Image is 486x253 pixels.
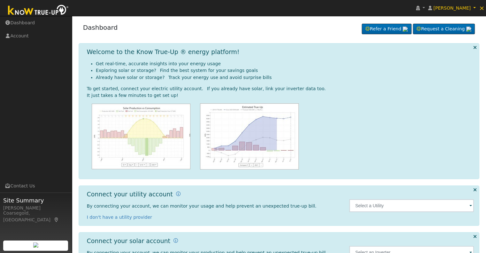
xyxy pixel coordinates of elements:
span: Site Summary [3,196,68,205]
h1: Connect your solar account [87,237,170,245]
img: retrieve [466,27,471,32]
img: Know True-Up [5,4,72,18]
img: retrieve [33,242,38,248]
input: Select a Utility [349,199,474,212]
div: To get started, connect your electric utility account. If you already have solar, link your inver... [87,85,474,92]
a: Map [54,217,59,222]
span: × [479,4,484,12]
li: Already have solar or storage? Track your energy use and avoid surprise bills [96,74,474,81]
h1: Connect your utility account [87,191,173,198]
h1: Welcome to the Know True-Up ® energy platform! [87,48,240,56]
span: By connecting your account, we can monitor your usage and help prevent an unexpected true-up bill. [87,203,317,209]
span: [PERSON_NAME] [433,5,471,11]
a: Dashboard [83,24,118,31]
img: retrieve [403,27,408,32]
li: Get real-time, accurate insights into your energy usage [96,60,474,67]
div: [PERSON_NAME] [3,205,68,211]
div: It just takes a few minutes to get set up! [87,92,474,99]
a: Request a Cleaning [413,24,475,35]
div: Coarsegold, [GEOGRAPHIC_DATA] [3,210,68,223]
a: I don't have a utility provider [87,215,152,220]
a: Refer a Friend [362,24,412,35]
li: Exploring solar or storage? Find the best system for your savings goals [96,67,474,74]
